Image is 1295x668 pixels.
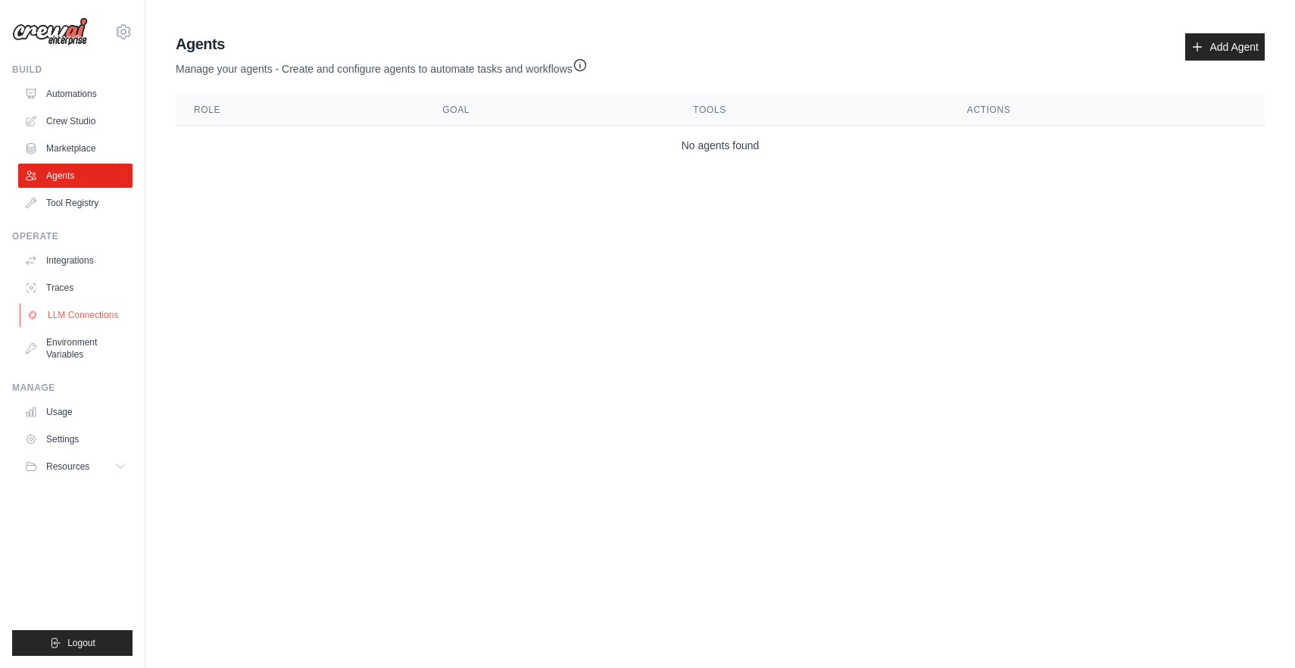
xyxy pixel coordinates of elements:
[18,276,133,300] a: Traces
[12,630,133,656] button: Logout
[12,17,88,46] img: Logo
[176,126,1265,166] td: No agents found
[18,191,133,215] a: Tool Registry
[18,109,133,133] a: Crew Studio
[949,95,1265,126] th: Actions
[46,460,89,473] span: Resources
[12,230,133,242] div: Operate
[176,55,588,76] p: Manage your agents - Create and configure agents to automate tasks and workflows
[12,382,133,394] div: Manage
[20,303,134,327] a: LLM Connections
[424,95,675,126] th: Goal
[18,248,133,273] a: Integrations
[18,330,133,367] a: Environment Variables
[18,427,133,451] a: Settings
[18,82,133,106] a: Automations
[18,400,133,424] a: Usage
[67,637,95,649] span: Logout
[1185,33,1265,61] a: Add Agent
[12,64,133,76] div: Build
[18,454,133,479] button: Resources
[675,95,949,126] th: Tools
[176,33,588,55] h2: Agents
[18,164,133,188] a: Agents
[18,136,133,161] a: Marketplace
[176,95,424,126] th: Role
